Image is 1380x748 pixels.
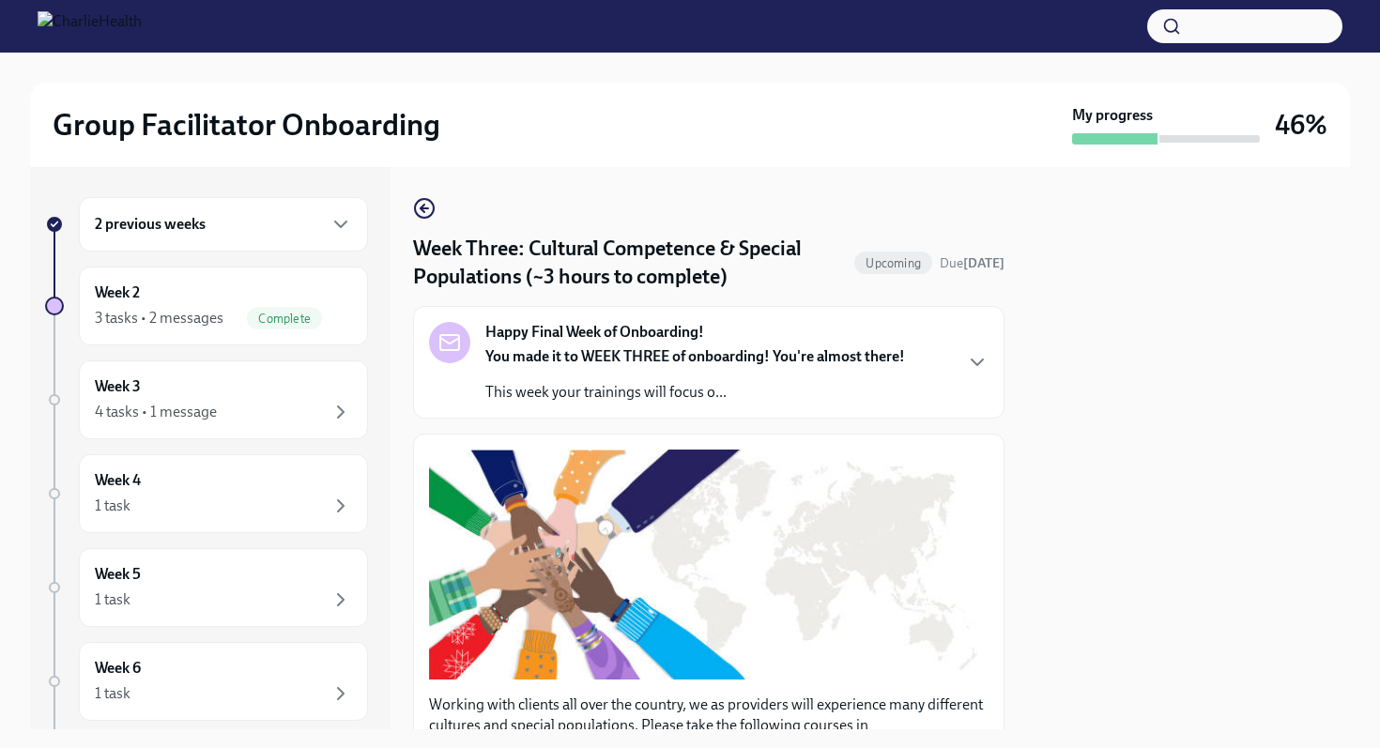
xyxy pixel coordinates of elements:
strong: You made it to WEEK THREE of onboarding! You're almost there! [485,347,905,365]
div: 1 task [95,589,130,610]
h6: Week 4 [95,470,141,491]
div: 3 tasks • 2 messages [95,308,223,328]
h2: Group Facilitator Onboarding [53,106,440,144]
a: Week 34 tasks • 1 message [45,360,368,439]
h6: Week 6 [95,658,141,679]
strong: [DATE] [963,255,1004,271]
a: Week 51 task [45,548,368,627]
h6: Week 5 [95,564,141,585]
strong: Happy Final Week of Onboarding! [485,322,704,343]
div: 4 tasks • 1 message [95,402,217,422]
a: Week 41 task [45,454,368,533]
button: Zoom image [429,450,989,679]
h3: 46% [1275,108,1327,142]
span: Due [940,255,1004,271]
span: Complete [247,312,322,326]
img: CharlieHealth [38,11,142,41]
h6: Week 3 [95,376,141,397]
h6: 2 previous weeks [95,214,206,235]
div: 1 task [95,683,130,704]
h6: Week 2 [95,282,140,303]
div: 2 previous weeks [79,197,368,252]
h4: Week Three: Cultural Competence & Special Populations (~3 hours to complete) [413,235,847,291]
span: Upcoming [854,256,932,270]
strong: My progress [1072,105,1153,126]
a: Week 61 task [45,642,368,721]
span: September 1st, 2025 09:00 [940,254,1004,272]
p: This week your trainings will focus o... [485,382,905,403]
div: 1 task [95,496,130,516]
a: Week 23 tasks • 2 messagesComplete [45,267,368,345]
